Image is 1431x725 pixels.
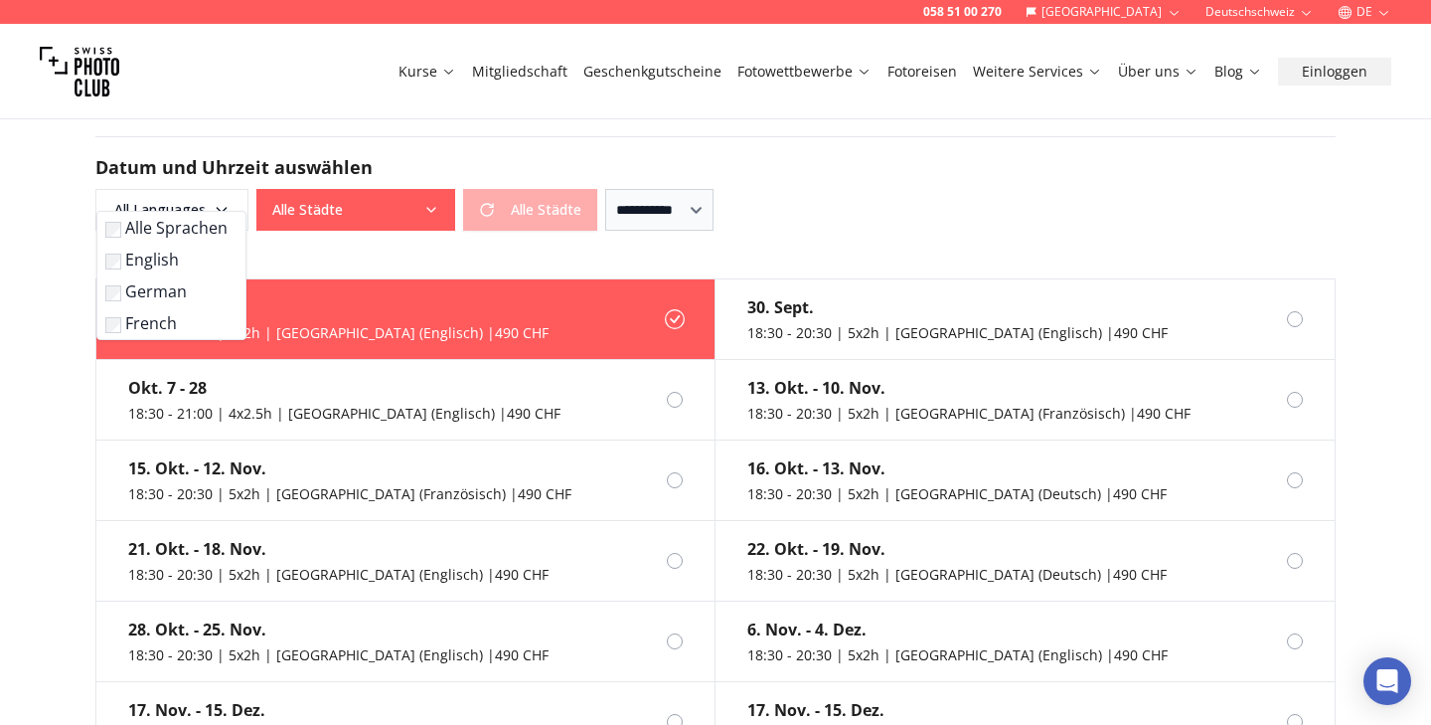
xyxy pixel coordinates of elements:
[879,58,965,86] button: Fotoreisen
[256,189,455,231] button: Alle Städte
[105,254,121,270] input: English
[1214,62,1262,82] a: Blog
[105,311,230,335] label: French
[95,153,1336,181] h2: Datum und Uhrzeit auswählen
[128,484,571,504] div: 18:30 - 20:30 | 5x2h | [GEOGRAPHIC_DATA] (Französisch) | 490 CHF
[128,618,549,641] div: 28. Okt. - 25. Nov.
[40,32,119,111] img: Swiss photo club
[391,58,464,86] button: Kurse
[747,323,1168,343] div: 18:30 - 20:30 | 5x2h | [GEOGRAPHIC_DATA] (Englisch) | 490 CHF
[128,537,549,561] div: 21. Okt. - 18. Nov.
[1118,62,1198,82] a: Über uns
[128,323,549,343] div: 18:30 - 20:30 | 5x2h | [GEOGRAPHIC_DATA] (Englisch) | 490 CHF
[747,484,1167,504] div: 18:30 - 20:30 | 5x2h | [GEOGRAPHIC_DATA] (Deutsch) | 490 CHF
[737,62,872,82] a: Fotowettbewerbe
[973,62,1102,82] a: Weitere Services
[105,279,230,303] label: German
[96,211,246,340] div: All Languages
[128,376,560,400] div: Okt. 7 - 28
[747,537,1167,561] div: 22. Okt. - 19. Nov.
[747,698,1168,722] div: 17. Nov. - 15. Dez.
[105,285,121,301] input: German
[887,62,957,82] a: Fotoreisen
[747,376,1191,400] div: 13. Okt. - 10. Nov.
[729,58,879,86] button: Fotowettbewerbe
[105,317,121,333] input: French
[747,565,1167,585] div: 18:30 - 20:30 | 5x2h | [GEOGRAPHIC_DATA] (Deutsch) | 490 CHF
[128,456,571,480] div: 15. Okt. - 12. Nov.
[128,565,549,585] div: 18:30 - 20:30 | 5x2h | [GEOGRAPHIC_DATA] (Englisch) | 490 CHF
[747,295,1168,319] div: 30. Sept.
[398,62,456,82] a: Kurse
[747,618,1168,641] div: 6. Nov. - 4. Dez.
[464,58,575,86] button: Mitgliedschaft
[747,404,1191,424] div: 18:30 - 20:30 | 5x2h | [GEOGRAPHIC_DATA] (Französisch) | 490 CHF
[747,456,1167,480] div: 16. Okt. - 13. Nov.
[472,62,567,82] a: Mitgliedschaft
[965,58,1110,86] button: Weitere Services
[583,62,721,82] a: Geschenkgutscheine
[923,4,1002,20] a: 058 51 00 270
[105,222,121,238] input: Alle Sprachen
[105,248,230,272] label: English
[128,645,549,665] div: 18:30 - 20:30 | 5x2h | [GEOGRAPHIC_DATA] (Englisch) | 490 CHF
[95,189,248,231] button: All Languages
[575,58,729,86] button: Geschenkgutscheine
[1110,58,1206,86] button: Über uns
[747,645,1168,665] div: 18:30 - 20:30 | 5x2h | [GEOGRAPHIC_DATA] (Englisch) | 490 CHF
[1363,657,1411,705] div: Open Intercom Messenger
[128,404,560,424] div: 18:30 - 21:00 | 4x2.5h | [GEOGRAPHIC_DATA] (Englisch) | 490 CHF
[128,698,548,722] div: 17. Nov. - 15. Dez.
[98,192,245,228] span: All Languages
[128,295,549,319] div: 25. Sept.
[1206,58,1270,86] button: Blog
[105,216,230,240] label: Alle Sprachen
[1278,58,1391,86] button: Einloggen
